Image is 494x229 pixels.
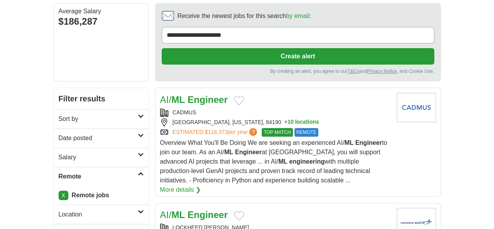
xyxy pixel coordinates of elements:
[286,13,309,19] a: by email
[171,94,185,105] strong: ML
[54,88,148,109] h2: Filter results
[173,128,259,137] a: ESTIMATED:$116,373per year?
[397,93,436,122] img: Cadmus logo
[294,128,318,137] span: REMOTE
[59,210,138,219] h2: Location
[54,109,148,128] a: Sort by
[59,14,144,29] div: $186,287
[160,94,228,105] a: AI/ML Engineer
[205,129,227,135] span: $116,373
[160,139,387,184] span: Overview What You'll Be Doing We are seeking an experienced AI/ to join our team. As an AI/ at [G...
[173,109,196,115] a: CADMUS
[367,69,397,74] a: Privacy Notice
[59,8,144,14] div: Average Salary
[59,172,138,181] h2: Remote
[284,118,287,126] span: +
[355,139,382,146] strong: Engineer
[59,133,138,143] h2: Date posted
[162,48,434,65] button: Create alert
[59,191,68,200] a: X
[54,128,148,148] a: Date posted
[347,69,359,74] a: T&Cs
[160,118,391,126] div: [GEOGRAPHIC_DATA], [US_STATE], 84190
[54,148,148,167] a: Salary
[187,94,228,105] strong: Engineer
[235,149,262,155] strong: Engineer
[224,149,233,155] strong: ML
[278,158,287,165] strong: ML
[160,209,228,220] a: AI/ML Engineer
[187,209,228,220] strong: Engineer
[177,11,311,21] span: Receive the newest jobs for this search :
[160,185,201,195] a: More details ❯
[284,118,319,126] button: +10 locations
[262,128,292,137] span: TOP MATCH
[59,153,138,162] h2: Salary
[54,167,148,186] a: Remote
[234,211,244,220] button: Add to favorite jobs
[54,205,148,224] a: Location
[71,192,109,198] strong: Remote jobs
[171,209,185,220] strong: ML
[344,139,353,146] strong: ML
[162,68,434,75] div: By creating an alert, you agree to our and , and Cookie Use.
[289,158,325,165] strong: engineering
[234,96,244,105] button: Add to favorite jobs
[249,128,257,136] span: ?
[59,114,138,124] h2: Sort by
